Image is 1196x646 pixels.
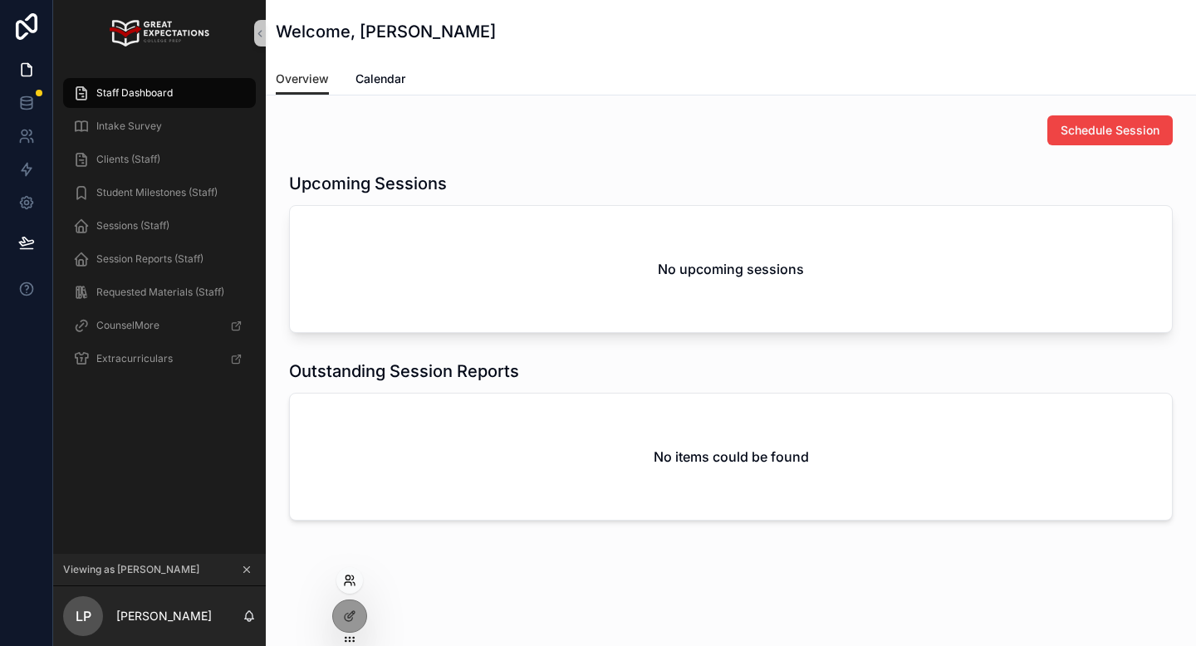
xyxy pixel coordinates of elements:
a: Session Reports (Staff) [63,244,256,274]
button: Schedule Session [1047,115,1173,145]
span: Calendar [355,71,405,87]
span: Staff Dashboard [96,86,173,100]
span: CounselMore [96,319,159,332]
a: Calendar [355,64,405,97]
a: Sessions (Staff) [63,211,256,241]
span: Student Milestones (Staff) [96,186,218,199]
img: App logo [110,20,208,46]
span: Extracurriculars [96,352,173,365]
span: Sessions (Staff) [96,219,169,232]
a: Overview [276,64,329,95]
a: Extracurriculars [63,344,256,374]
h1: Welcome, [PERSON_NAME] [276,20,496,43]
span: Schedule Session [1061,122,1159,139]
span: Requested Materials (Staff) [96,286,224,299]
a: Intake Survey [63,111,256,141]
h2: No upcoming sessions [658,259,804,279]
span: Session Reports (Staff) [96,252,203,266]
a: CounselMore [63,311,256,340]
span: Overview [276,71,329,87]
a: Clients (Staff) [63,144,256,174]
a: Requested Materials (Staff) [63,277,256,307]
div: scrollable content [53,66,266,395]
a: Student Milestones (Staff) [63,178,256,208]
span: LP [76,606,91,626]
span: Viewing as [PERSON_NAME] [63,563,199,576]
p: [PERSON_NAME] [116,608,212,624]
span: Intake Survey [96,120,162,133]
h1: Upcoming Sessions [289,172,447,195]
h1: Outstanding Session Reports [289,360,519,383]
a: Staff Dashboard [63,78,256,108]
span: Clients (Staff) [96,153,160,166]
h2: No items could be found [654,447,809,467]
